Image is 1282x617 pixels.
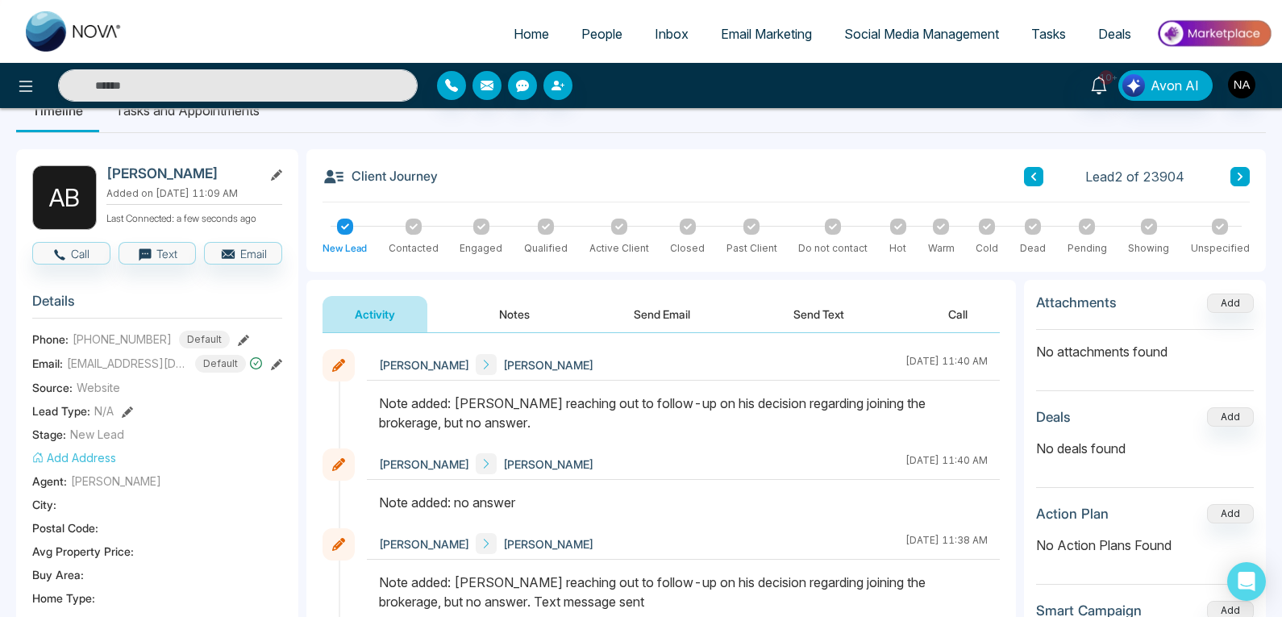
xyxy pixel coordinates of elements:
p: No deals found [1036,439,1254,458]
div: Contacted [389,241,439,256]
h3: Deals [1036,409,1071,425]
img: Lead Flow [1122,74,1145,97]
span: [EMAIL_ADDRESS][DOMAIN_NAME] [67,355,188,372]
h3: Action Plan [1036,506,1109,522]
img: User Avatar [1228,71,1255,98]
button: Call [32,242,110,265]
span: Default [195,355,246,373]
h3: Details [32,293,282,318]
span: Avon AI [1151,76,1199,95]
div: Past Client [726,241,777,256]
button: Notes [467,296,562,332]
div: Pending [1068,241,1107,256]
span: Tasks [1031,26,1066,42]
span: Add [1207,295,1254,309]
p: No Action Plans Found [1036,536,1254,555]
span: [PERSON_NAME] [379,356,469,373]
span: N/A [94,402,114,419]
a: Deals [1082,19,1147,49]
span: 10+ [1099,70,1113,85]
div: Showing [1128,241,1169,256]
a: Inbox [639,19,705,49]
div: Do not contact [798,241,868,256]
span: Postal Code : [32,519,98,536]
button: Add [1207,504,1254,523]
div: Hot [889,241,906,256]
span: Home Type : [32,590,95,607]
a: Social Media Management [828,19,1015,49]
button: Send Text [761,296,876,332]
h3: Client Journey [323,165,438,188]
button: Add [1207,294,1254,313]
span: Home [514,26,549,42]
span: Lead 2 of 23904 [1085,167,1184,186]
div: Open Intercom Messenger [1227,562,1266,601]
button: Send Email [601,296,722,332]
p: Added on [DATE] 11:09 AM [106,186,282,201]
span: Website [77,379,120,396]
span: [PERSON_NAME] [503,356,593,373]
button: Email [204,242,282,265]
span: City : [32,496,56,513]
span: Email Marketing [721,26,812,42]
div: A B [32,165,97,230]
button: Text [119,242,197,265]
span: [PERSON_NAME] [379,456,469,473]
span: Default [179,331,230,348]
span: Avg Property Price : [32,543,134,560]
span: Agent: [32,473,67,490]
div: Unspecified [1191,241,1250,256]
button: Add [1207,407,1254,427]
span: Phone: [32,331,69,348]
p: No attachments found [1036,330,1254,361]
a: Tasks [1015,19,1082,49]
h3: Attachments [1036,294,1117,311]
img: Market-place.gif [1155,15,1272,52]
div: [DATE] 11:40 AM [905,354,988,375]
h2: [PERSON_NAME] [106,165,256,181]
p: Last Connected: a few seconds ago [106,208,282,226]
span: Deals [1098,26,1131,42]
span: Source: [32,379,73,396]
div: Qualified [524,241,568,256]
div: Cold [976,241,998,256]
a: People [565,19,639,49]
span: People [581,26,622,42]
li: Tasks and Appointments [99,89,276,132]
span: [PERSON_NAME] [503,456,593,473]
button: Add Address [32,449,116,466]
span: Inbox [655,26,689,42]
span: Social Media Management [844,26,999,42]
div: [DATE] 11:40 AM [905,453,988,474]
li: Timeline [16,89,99,132]
button: Call [916,296,1000,332]
span: [PERSON_NAME] [71,473,161,490]
span: Stage: [32,426,66,443]
div: Dead [1020,241,1046,256]
button: Avon AI [1118,70,1213,101]
a: 10+ [1080,70,1118,98]
span: [PERSON_NAME] [379,536,469,552]
button: Activity [323,296,427,332]
span: Lead Type: [32,402,90,419]
div: Warm [928,241,955,256]
div: [DATE] 11:38 AM [905,533,988,554]
div: Engaged [460,241,502,256]
img: Nova CRM Logo [26,11,123,52]
span: [PHONE_NUMBER] [73,331,172,348]
div: Active Client [589,241,649,256]
a: Home [497,19,565,49]
div: Closed [670,241,705,256]
span: New Lead [70,426,124,443]
a: Email Marketing [705,19,828,49]
span: Buy Area : [32,566,84,583]
span: [PERSON_NAME] [503,536,593,552]
div: New Lead [323,241,367,256]
span: Email: [32,355,63,372]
